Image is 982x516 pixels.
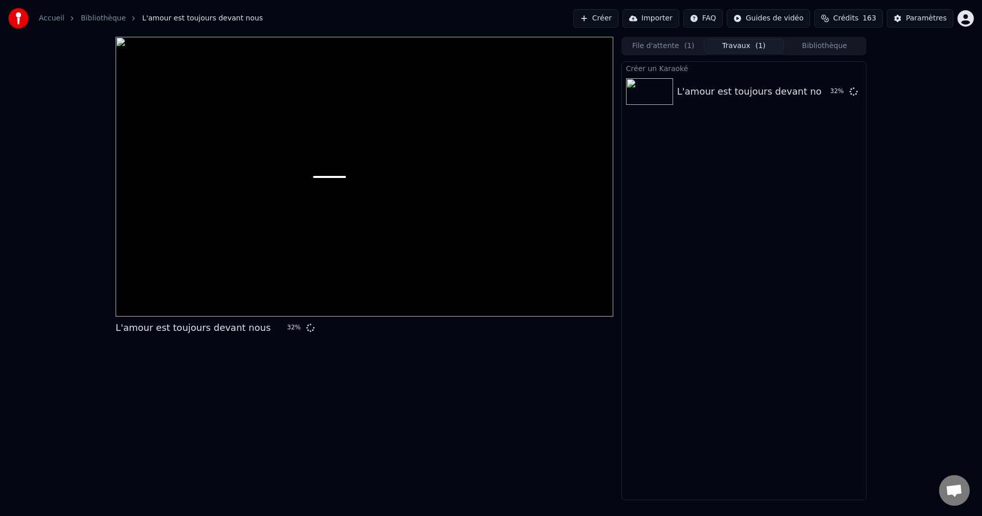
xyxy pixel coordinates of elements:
div: Créer un Karaoké [622,62,866,74]
a: Accueil [39,13,64,24]
span: L'amour est toujours devant nous [142,13,263,24]
button: Créer [573,9,618,28]
button: Importer [622,9,679,28]
div: Paramètres [906,13,947,24]
span: Crédits [833,13,858,24]
nav: breadcrumb [39,13,263,24]
div: L'amour est toujours devant nous [677,84,832,99]
a: Bibliothèque [81,13,126,24]
button: Crédits163 [814,9,883,28]
button: FAQ [683,9,723,28]
div: 32 % [287,324,302,332]
span: ( 1 ) [684,41,695,51]
div: L'amour est toujours devant nous [116,321,271,335]
button: File d'attente [623,39,704,54]
button: Paramètres [887,9,953,28]
button: Travaux [704,39,785,54]
button: Bibliothèque [784,39,865,54]
span: ( 1 ) [755,41,766,51]
div: Ouvrir le chat [939,475,970,506]
span: 163 [862,13,876,24]
div: 32 % [830,87,845,96]
img: youka [8,8,29,29]
button: Guides de vidéo [727,9,810,28]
